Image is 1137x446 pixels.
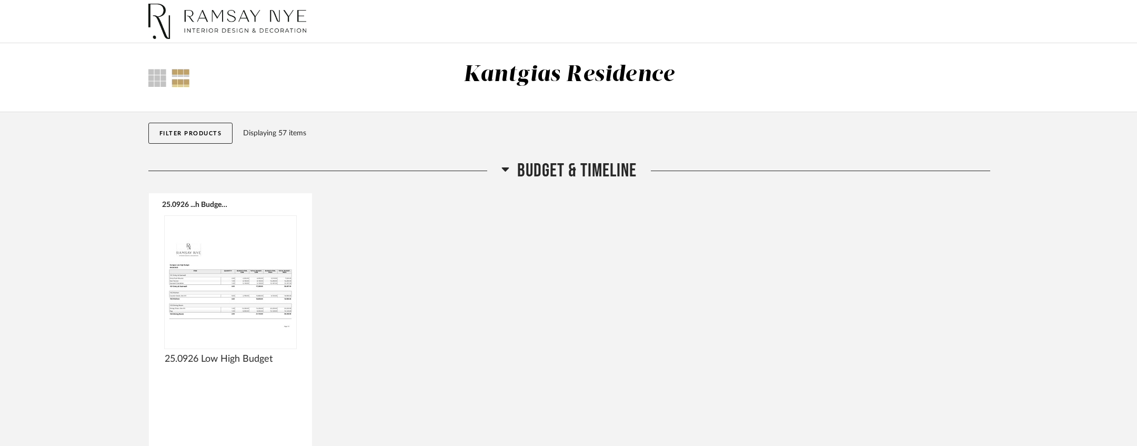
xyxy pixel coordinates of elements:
[148,1,306,43] img: 01f890f0-31dd-4991-9932-d06a81d38327.jpg
[517,160,637,182] span: Budget & Timeline
[148,123,233,144] button: Filter Products
[464,64,675,86] div: Kantgias Residence
[165,353,296,365] span: 25.0926 Low High Budget
[243,127,985,139] div: Displaying 57 items
[162,200,228,209] button: 25.0926 ...h Budget.pdf
[165,216,296,348] img: undefined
